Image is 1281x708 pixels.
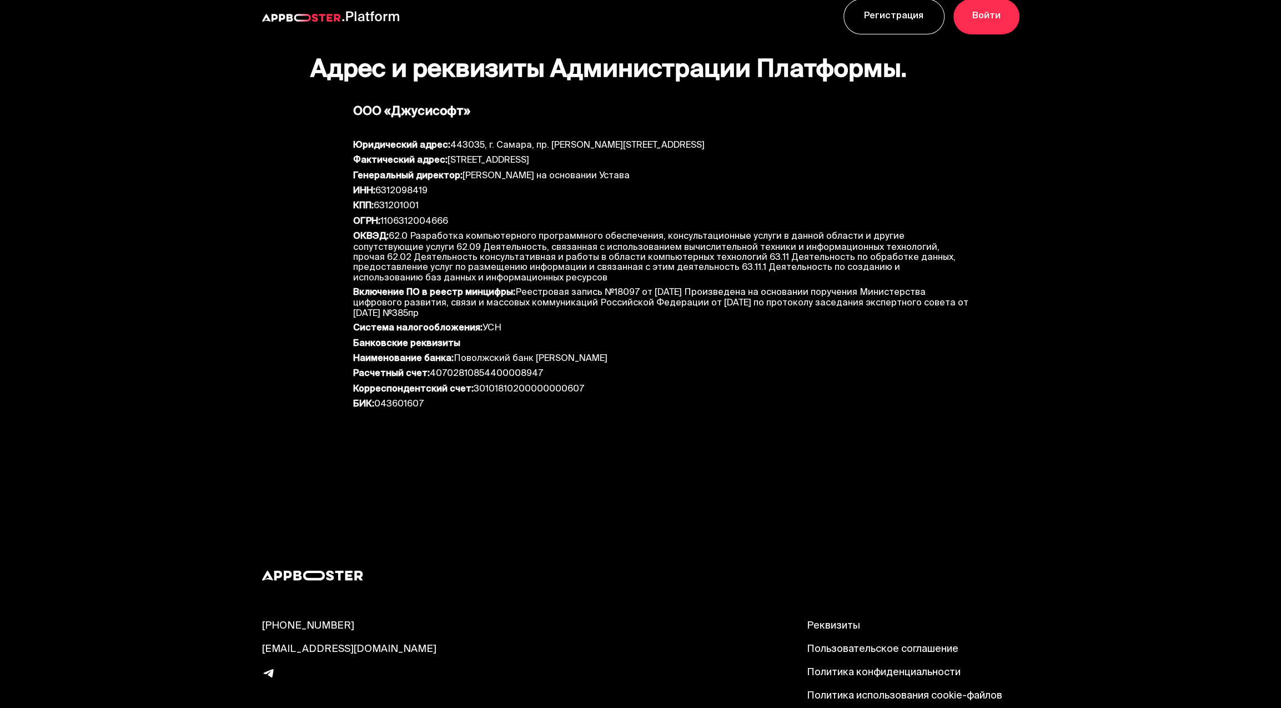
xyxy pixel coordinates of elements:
[353,186,971,201] div: 6312098419
[353,140,971,155] div: 443035, г. Самара, пр. [PERSON_NAME][STREET_ADDRESS]
[353,381,474,398] b: Корреспондентский счет:
[353,155,971,170] div: [STREET_ADDRESS]
[353,217,971,232] div: 1106312004666
[353,101,971,124] div: ООО «Джусисофт»
[262,643,436,656] a: [EMAIL_ADDRESS][DOMAIN_NAME]
[353,168,463,184] b: Генеральный директор:
[353,336,460,352] b: Банковские реквизиты
[310,57,971,86] h1: Адрес и реквизиты Администрации Платформы.
[353,384,971,399] div: 30101810200000000607
[353,171,971,186] div: [PERSON_NAME] на основании Устава
[353,369,971,384] div: 40702810854400008947
[353,201,971,216] div: 631201001
[353,285,515,301] b: Включение ПО в реестр минцифры:
[353,323,971,338] div: УСН
[807,620,1019,633] a: Реквизиты
[353,214,380,230] b: ОГРН:
[353,183,375,199] b: ИНН:
[353,351,454,367] b: Наименование банка:
[807,666,1019,680] a: Политика конфиденциальности
[353,229,389,245] b: ОКВЭД:
[353,198,374,214] b: КПП:
[353,288,971,323] div: Реестровая запись №18097 от [DATE] Произведена на основании поручения Министерства цифрового разв...
[353,366,430,382] b: Расчетный счет:
[262,620,436,633] a: [PHONE_NUMBER]
[353,354,971,369] div: Поволжский банк [PERSON_NAME]
[353,320,483,337] b: Система налогообложения:
[807,643,1019,656] a: Пользовательское соглашение
[353,138,450,154] b: Юридический адрес:
[353,396,374,413] b: БИК:
[807,690,1019,703] a: Политика использования cookie-файлов
[353,153,448,169] b: Фактический адрес:
[353,399,971,414] div: 043601607
[353,232,971,288] div: 62.0 Разработка компьютерного программного обеспечения, консультационные услуги в данной области ...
